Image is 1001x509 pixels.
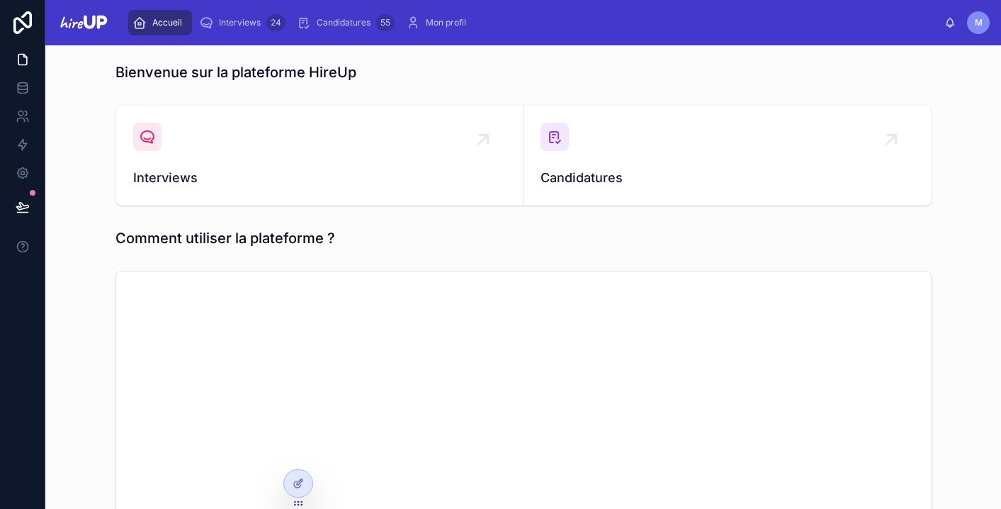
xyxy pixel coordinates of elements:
[57,11,110,34] img: App logo
[376,14,395,31] div: 55
[128,10,192,35] a: Accueil
[121,7,944,38] div: scrollable content
[975,17,983,28] span: M
[133,168,506,188] span: Interviews
[219,17,261,28] span: Interviews
[541,168,914,188] span: Candidatures
[152,17,182,28] span: Accueil
[115,228,335,248] h1: Comment utiliser la plateforme ?
[195,10,290,35] a: Interviews24
[317,17,371,28] span: Candidatures
[116,106,524,205] a: Interviews
[266,14,285,31] div: 24
[115,62,356,82] h1: Bienvenue sur la plateforme HireUp
[524,106,931,205] a: Candidatures
[293,10,399,35] a: Candidatures55
[402,10,476,35] a: Mon profil
[426,17,466,28] span: Mon profil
